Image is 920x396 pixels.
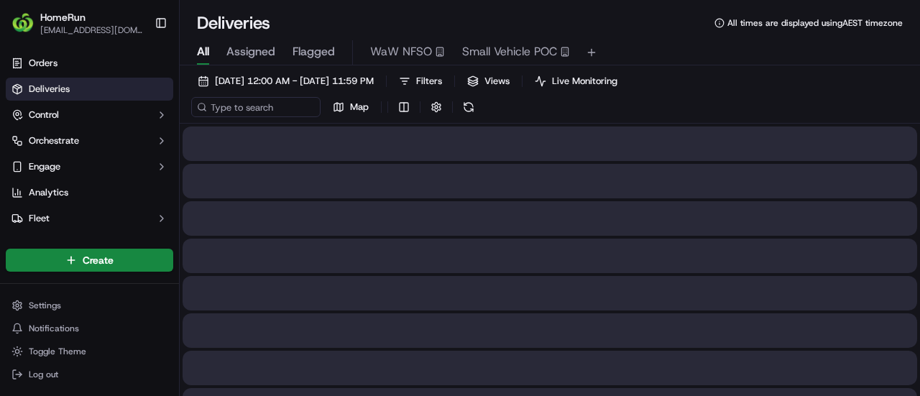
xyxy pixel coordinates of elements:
[6,295,173,316] button: Settings
[6,341,173,362] button: Toggle Theme
[552,75,617,88] span: Live Monitoring
[6,6,149,40] button: HomeRunHomeRun[EMAIL_ADDRESS][DOMAIN_NAME]
[29,186,68,199] span: Analytics
[29,300,61,311] span: Settings
[6,364,173,385] button: Log out
[484,75,510,88] span: Views
[392,71,448,91] button: Filters
[29,323,79,334] span: Notifications
[6,249,173,272] button: Create
[459,97,479,117] button: Refresh
[461,71,516,91] button: Views
[197,43,209,60] span: All
[29,346,86,357] span: Toggle Theme
[40,10,86,24] button: HomeRun
[29,109,59,121] span: Control
[6,155,173,178] button: Engage
[370,43,432,60] span: WaW NFSO
[6,129,173,152] button: Orchestrate
[29,57,57,70] span: Orders
[83,253,114,267] span: Create
[727,17,903,29] span: All times are displayed using AEST timezone
[6,78,173,101] a: Deliveries
[528,71,624,91] button: Live Monitoring
[350,101,369,114] span: Map
[29,160,60,173] span: Engage
[6,207,173,230] button: Fleet
[11,11,34,34] img: HomeRun
[462,43,557,60] span: Small Vehicle POC
[29,134,79,147] span: Orchestrate
[197,11,270,34] h1: Deliveries
[215,75,374,88] span: [DATE] 12:00 AM - [DATE] 11:59 PM
[29,212,50,225] span: Fleet
[40,24,143,36] button: [EMAIL_ADDRESS][DOMAIN_NAME]
[29,83,70,96] span: Deliveries
[191,97,321,117] input: Type to search
[6,181,173,204] a: Analytics
[6,103,173,126] button: Control
[416,75,442,88] span: Filters
[293,43,335,60] span: Flagged
[6,52,173,75] a: Orders
[191,71,380,91] button: [DATE] 12:00 AM - [DATE] 11:59 PM
[29,369,58,380] span: Log out
[6,318,173,339] button: Notifications
[326,97,375,117] button: Map
[226,43,275,60] span: Assigned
